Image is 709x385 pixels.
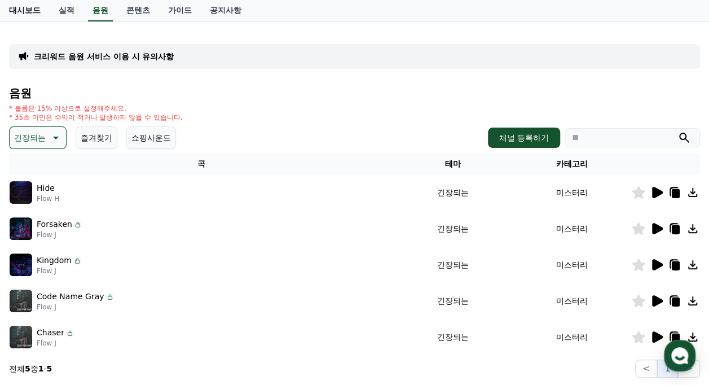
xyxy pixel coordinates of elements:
strong: 1 [38,364,44,373]
td: 미스터리 [512,247,631,283]
button: 긴장되는 [9,126,67,149]
img: music [10,326,32,348]
td: 긴장되는 [393,283,512,319]
p: 전체 중 - [9,363,52,374]
span: 대화 [103,309,117,318]
img: music [10,217,32,240]
strong: 5 [47,364,52,373]
td: 미스터리 [512,319,631,355]
h4: 음원 [9,87,700,99]
strong: 5 [25,364,30,373]
td: 미스터리 [512,174,631,211]
button: 즐겨찾기 [76,126,117,149]
p: Chaser [37,327,64,339]
td: 긴장되는 [393,211,512,247]
th: 카테고리 [512,154,631,174]
p: Hide [37,182,55,194]
p: Forsaken [37,218,72,230]
p: Flow J [37,230,82,239]
td: 미스터리 [512,283,631,319]
a: 설정 [146,291,217,320]
button: 채널 등록하기 [488,128,560,148]
a: 크리워드 음원 서비스 이용 시 유의사항 [34,51,174,62]
a: 홈 [3,291,74,320]
p: Flow J [37,266,82,275]
th: 테마 [393,154,512,174]
span: 홈 [36,308,42,317]
td: 긴장되는 [393,247,512,283]
img: music [10,181,32,204]
button: 1 [657,360,677,378]
p: Code Name Gray [37,291,104,303]
th: 곡 [9,154,393,174]
td: 미스터리 [512,211,631,247]
a: 대화 [74,291,146,320]
button: < [635,360,657,378]
p: Flow J [37,339,74,348]
p: Flow J [37,303,115,312]
td: 긴장되는 [393,174,512,211]
p: * 35초 미만은 수익이 적거나 발생하지 않을 수 있습니다. [9,113,183,122]
p: Flow H [37,194,59,203]
p: Kingdom [37,255,72,266]
img: music [10,290,32,312]
button: 쇼핑사운드 [126,126,176,149]
td: 긴장되는 [393,319,512,355]
p: * 볼륨은 15% 이상으로 설정해주세요. [9,104,183,113]
p: 긴장되는 [14,130,46,146]
span: 설정 [174,308,188,317]
img: music [10,253,32,276]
